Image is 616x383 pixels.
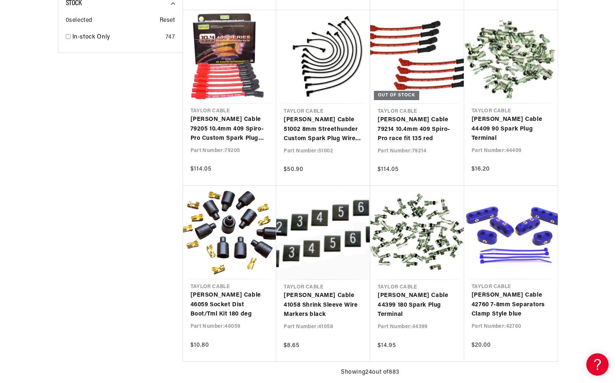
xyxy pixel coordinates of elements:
[166,33,175,42] div: 747
[341,368,400,377] span: Showing 24 out of 883
[190,115,269,143] a: [PERSON_NAME] Cable 79205 10.4mm 409 Spiro-Pro Custom Spark Plug Wires red
[472,115,550,143] a: [PERSON_NAME] Cable 44409 90 Spark Plug Terminal
[284,115,363,144] a: [PERSON_NAME] Cable 51002 8mm Streethunder Custom Spark Plug Wires 8 cyl black
[160,16,175,26] span: Reset
[190,291,269,319] a: [PERSON_NAME] Cable 46059 Socket Dist Boot/Tml Kit 180 deg
[378,115,457,144] a: [PERSON_NAME] Cable 79214 10.4mm 409 Spiro-Pro race fit 135 red
[472,291,550,319] a: [PERSON_NAME] Cable 42760 7-8mm Separators Clamp Style blue
[378,291,457,320] a: [PERSON_NAME] Cable 44399 180 Spark Plug Terminal
[66,16,92,26] span: 0 selected
[72,33,163,42] a: In-stock Only
[284,291,363,320] a: [PERSON_NAME] Cable 41058 Shrink Sleeve Wire Markers black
